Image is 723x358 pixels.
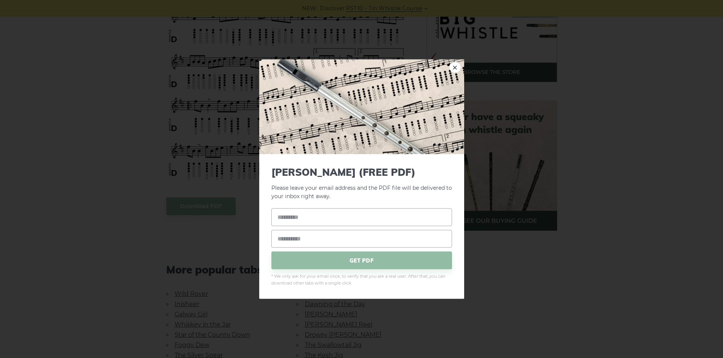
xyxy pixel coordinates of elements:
a: × [449,61,461,73]
span: GET PDF [271,252,452,269]
span: [PERSON_NAME] (FREE PDF) [271,166,452,178]
span: * We only ask for your email once, to verify that you are a real user. After that, you can downlo... [271,273,452,287]
img: Tin Whistle Tab Preview [259,59,464,154]
p: Please leave your email address and the PDF file will be delivered to your inbox right away. [271,166,452,201]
